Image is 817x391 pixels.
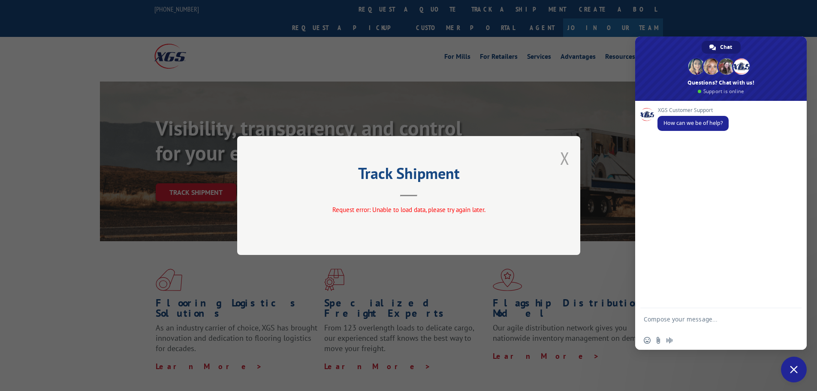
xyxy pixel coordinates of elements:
[781,357,807,382] div: Close chat
[666,337,673,344] span: Audio message
[663,119,723,127] span: How can we be of help?
[280,167,537,184] h2: Track Shipment
[560,147,570,170] button: Close modal
[332,206,485,214] span: Request error: Unable to load data, please try again later.
[655,337,662,344] span: Send a file
[657,107,729,113] span: XGS Customer Support
[720,41,732,54] span: Chat
[644,315,779,331] textarea: Compose your message...
[644,337,651,344] span: Insert an emoji
[702,41,741,54] div: Chat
